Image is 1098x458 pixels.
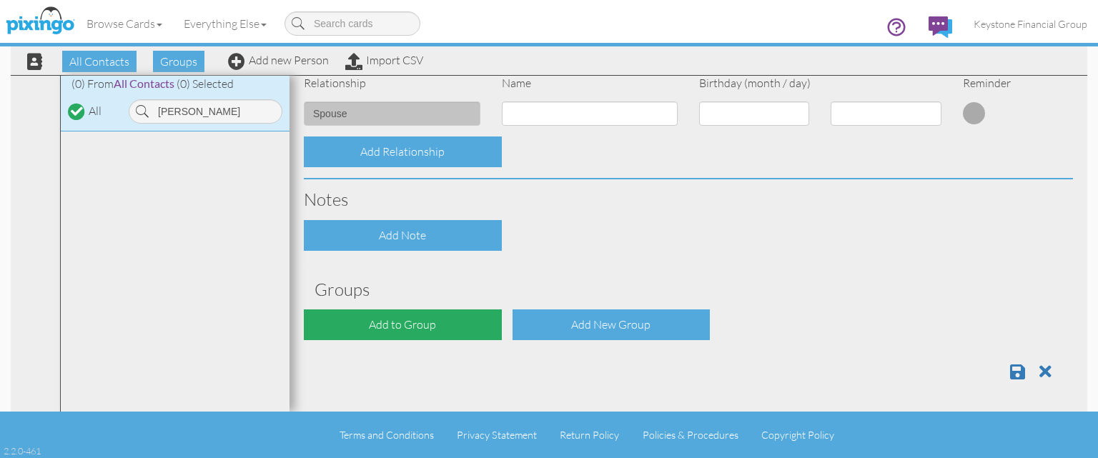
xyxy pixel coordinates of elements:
h3: Notes [304,190,1073,209]
div: (0) From [61,76,290,92]
a: Privacy Statement [457,429,537,441]
a: Browse Cards [76,6,173,41]
a: Return Policy [560,429,619,441]
div: Relationship [293,75,491,91]
a: Add new Person [228,53,329,67]
a: Policies & Procedures [643,429,738,441]
span: All Contacts [114,76,174,90]
div: Add Note [304,220,502,251]
div: 2.2.0-461 [4,444,41,457]
div: Add Relationship [304,136,502,167]
span: All Contacts [62,51,137,72]
div: Add to Group [304,309,502,340]
a: Copyright Policy [761,429,834,441]
a: Terms and Conditions [340,429,434,441]
div: Birthday (month / day) [688,75,952,91]
a: Everything Else [173,6,277,41]
input: (e.g. Friend, Daughter) [304,101,480,126]
div: Reminder [952,75,1018,91]
input: Search cards [285,11,420,36]
a: Keystone Financial Group [963,6,1098,42]
img: pixingo logo [2,4,78,39]
img: comments.svg [929,16,952,38]
div: Name [491,75,689,91]
div: Add New Group [513,309,711,340]
h3: Groups [315,280,1062,299]
a: Import CSV [345,53,423,67]
span: Groups [153,51,204,72]
div: All [89,103,102,119]
span: (0) Selected [177,76,234,91]
span: Keystone Financial Group [974,18,1087,30]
